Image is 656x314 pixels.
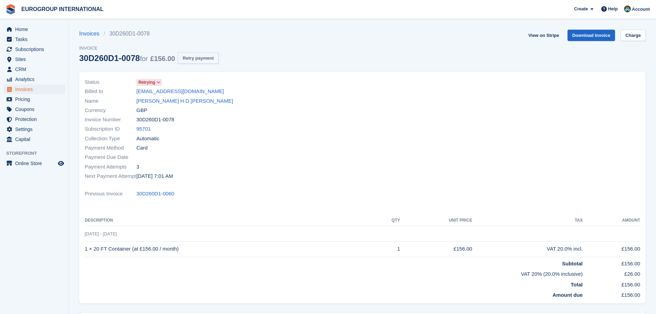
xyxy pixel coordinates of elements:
span: for [140,55,148,62]
a: menu [3,134,65,144]
span: Online Store [15,159,56,168]
span: Account [632,6,650,13]
span: Billed to [85,88,136,95]
a: menu [3,44,65,54]
span: Invoices [15,84,56,94]
a: [EMAIL_ADDRESS][DOMAIN_NAME] [136,88,224,95]
span: Settings [15,124,56,134]
a: menu [3,124,65,134]
span: Coupons [15,104,56,114]
strong: Subtotal [562,261,583,266]
a: menu [3,114,65,124]
span: Tasks [15,34,56,44]
span: [DATE] - [DATE] [85,231,117,236]
time: 2025-09-23 06:01:51 UTC [136,172,173,180]
img: Jo Pinkney [624,6,631,12]
a: menu [3,104,65,114]
th: Unit Price [400,215,472,226]
span: GBP [136,107,147,114]
span: Currency [85,107,136,114]
td: 1 [374,241,400,257]
span: Previous Invoice [85,190,136,198]
a: Charge [621,30,646,41]
a: menu [3,34,65,44]
a: View on Stripe [525,30,562,41]
span: Retrying [138,79,155,85]
a: EUROGROUP INTERNATIONAL [19,3,106,15]
td: 1 × 20 FT Container (at £156.00 / month) [85,241,374,257]
span: Payment Attempts [85,163,136,171]
th: Amount [583,215,640,226]
td: VAT 20% (20.0% inclusive) [85,267,583,278]
a: menu [3,159,65,168]
span: Subscriptions [15,44,56,54]
span: Status [85,78,136,86]
span: Invoice Number [85,116,136,124]
div: VAT 20.0% incl. [472,245,583,253]
span: Card [136,144,148,152]
nav: breadcrumbs [79,30,219,38]
span: Collection Type [85,135,136,143]
span: Payment Due Date [85,153,136,161]
span: Invoice [79,45,219,52]
a: menu [3,84,65,94]
td: £156.00 [583,278,640,289]
th: QTY [374,215,400,226]
span: CRM [15,64,56,74]
a: [PERSON_NAME] H D [PERSON_NAME] [136,97,233,105]
span: 3 [136,163,139,171]
span: Next Payment Attempt [85,172,136,180]
td: £156.00 [583,241,640,257]
th: Tax [472,215,583,226]
td: £156.00 [583,257,640,267]
span: Payment Method [85,144,136,152]
div: 30D260D1-0078 [79,53,175,63]
a: Retrying [136,78,162,86]
span: £156.00 [150,55,175,62]
span: Sites [15,54,56,64]
img: stora-icon-8386f47178a22dfd0bd8f6a31ec36ba5ce8667c1dd55bd0f319d3a0aa187defe.svg [6,4,16,14]
a: menu [3,24,65,34]
a: 95701 [136,125,151,133]
a: menu [3,74,65,84]
a: menu [3,64,65,74]
span: Analytics [15,74,56,84]
strong: Total [571,282,583,287]
span: Subscription ID [85,125,136,133]
span: Home [15,24,56,34]
span: 30D260D1-0078 [136,116,174,124]
span: Storefront [6,150,69,157]
span: Name [85,97,136,105]
a: Invoices [79,30,104,38]
span: Protection [15,114,56,124]
strong: Amount due [552,292,583,298]
th: Description [85,215,374,226]
td: £156.00 [400,241,472,257]
button: Retry payment [178,52,218,64]
span: Create [574,6,588,12]
span: Capital [15,134,56,144]
a: Download Invoice [568,30,615,41]
td: £26.00 [583,267,640,278]
span: Pricing [15,94,56,104]
span: Automatic [136,135,159,143]
a: menu [3,94,65,104]
td: £156.00 [583,288,640,299]
a: menu [3,54,65,64]
a: Preview store [57,159,65,168]
span: Help [608,6,618,12]
a: 30D260D1-0060 [136,190,174,198]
